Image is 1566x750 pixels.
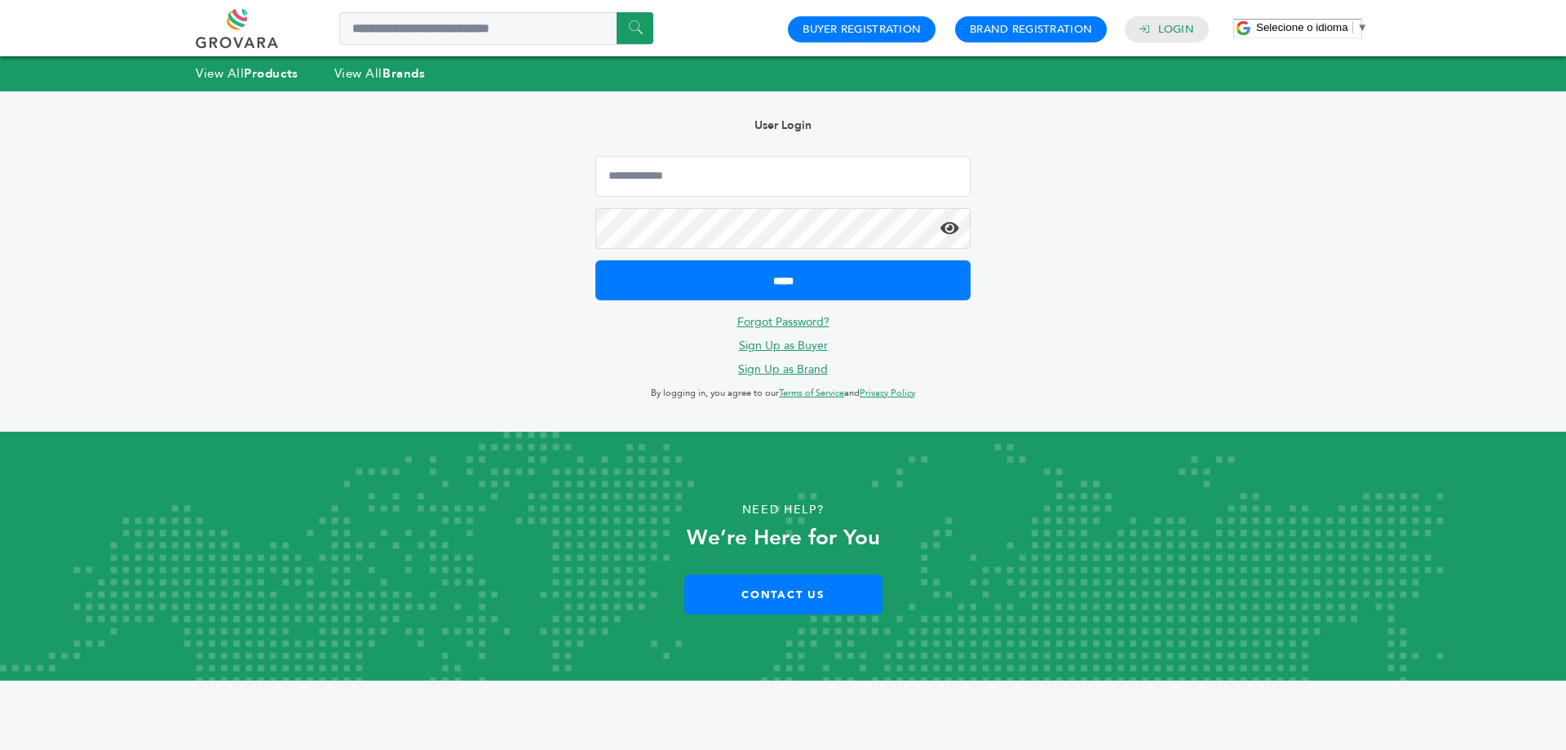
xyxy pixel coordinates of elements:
input: Email Address [595,156,971,197]
a: Login [1158,22,1194,37]
input: Password [595,208,971,249]
b: User Login [754,118,812,133]
a: Contact Us [684,575,883,615]
span: Selecione o idioma [1256,21,1348,33]
a: Brand Registration [970,22,1092,37]
p: Need Help? [78,498,1488,522]
strong: Brands [383,65,425,82]
a: Forgot Password? [737,314,829,330]
a: Sign Up as Brand [738,362,828,377]
a: Selecione o idioma​ [1256,21,1368,33]
strong: We’re Here for You [687,523,880,553]
a: Terms of Service [779,387,844,399]
strong: Products [244,65,298,82]
a: View AllProducts [196,65,299,82]
a: Privacy Policy [860,387,915,399]
a: View AllBrands [334,65,426,82]
input: Search a product or brand... [339,12,653,45]
span: ▼ [1357,21,1368,33]
p: By logging in, you agree to our and [595,384,971,403]
a: Buyer Registration [803,22,921,37]
a: Sign Up as Buyer [739,338,828,353]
